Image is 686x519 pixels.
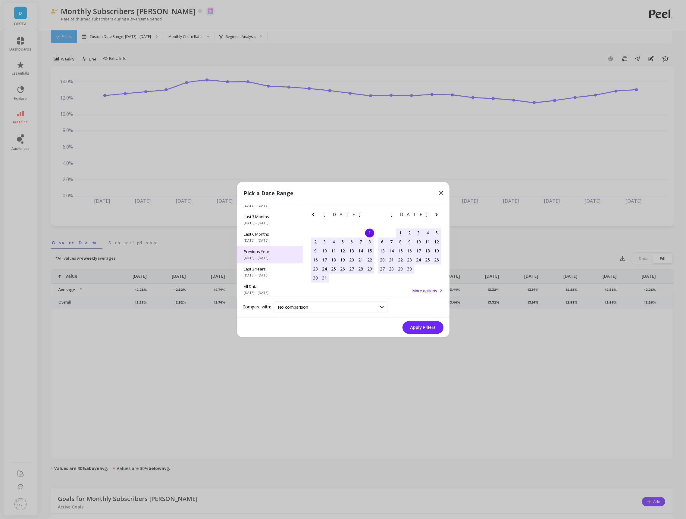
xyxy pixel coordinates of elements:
div: Choose Wednesday, March 5th, 2025 [338,237,347,246]
div: Choose Saturday, March 29th, 2025 [365,264,374,273]
div: Choose Wednesday, April 16th, 2025 [405,246,414,255]
div: Choose Tuesday, March 25th, 2025 [329,264,338,273]
span: [DATE] - [DATE] [244,203,296,208]
div: Choose Saturday, April 26th, 2025 [432,255,441,264]
div: Choose Saturday, March 15th, 2025 [365,246,374,255]
div: Choose Thursday, April 17th, 2025 [414,246,423,255]
div: Choose Tuesday, March 4th, 2025 [329,237,338,246]
div: Choose Monday, March 17th, 2025 [320,255,329,264]
button: Previous Month [310,211,319,221]
label: Compare with: [243,304,271,310]
div: Choose Tuesday, April 1st, 2025 [396,228,405,237]
div: Choose Sunday, April 6th, 2025 [378,237,387,246]
div: Choose Monday, March 10th, 2025 [320,246,329,255]
div: Choose Friday, March 28th, 2025 [356,264,365,273]
p: Pick a Date Range [244,189,294,197]
span: [DATE] - [DATE] [244,255,296,260]
div: Choose Saturday, April 19th, 2025 [432,246,441,255]
div: Choose Thursday, March 20th, 2025 [347,255,356,264]
div: Choose Sunday, April 27th, 2025 [378,264,387,273]
div: Choose Friday, March 7th, 2025 [356,237,365,246]
div: Choose Sunday, March 30th, 2025 [311,273,320,283]
span: All Data [244,284,296,289]
span: [DATE] - [DATE] [244,290,296,295]
div: Choose Friday, March 21st, 2025 [356,255,365,264]
span: [DATE] - [DATE] [244,221,296,225]
div: Choose Thursday, March 6th, 2025 [347,237,356,246]
div: Choose Wednesday, April 2nd, 2025 [405,228,414,237]
div: Choose Tuesday, April 22nd, 2025 [396,255,405,264]
div: Choose Wednesday, April 30th, 2025 [405,264,414,273]
div: Choose Thursday, April 3rd, 2025 [414,228,423,237]
div: Choose Saturday, April 12th, 2025 [432,237,441,246]
div: Choose Wednesday, March 26th, 2025 [338,264,347,273]
div: Choose Sunday, April 20th, 2025 [378,255,387,264]
div: Choose Friday, April 11th, 2025 [423,237,432,246]
div: Choose Wednesday, April 23rd, 2025 [405,255,414,264]
span: [DATE] - [DATE] [244,238,296,243]
div: Choose Saturday, March 1st, 2025 [365,228,374,237]
div: Choose Thursday, April 24th, 2025 [414,255,423,264]
div: Choose Sunday, April 13th, 2025 [378,246,387,255]
div: Choose Friday, April 4th, 2025 [423,228,432,237]
div: Choose Wednesday, March 12th, 2025 [338,246,347,255]
span: [DATE] [324,212,361,217]
button: Next Month [433,211,443,221]
div: Choose Monday, March 24th, 2025 [320,264,329,273]
div: Choose Tuesday, April 8th, 2025 [396,237,405,246]
div: Choose Monday, March 3rd, 2025 [320,237,329,246]
div: Choose Saturday, April 5th, 2025 [432,228,441,237]
div: Choose Saturday, March 22nd, 2025 [365,255,374,264]
div: Choose Thursday, March 27th, 2025 [347,264,356,273]
div: Choose Monday, April 7th, 2025 [387,237,396,246]
div: Choose Monday, April 14th, 2025 [387,246,396,255]
span: More options [413,288,437,293]
div: month 2025-03 [311,228,374,283]
div: Choose Friday, April 18th, 2025 [423,246,432,255]
span: No comparison [278,304,309,310]
div: Choose Tuesday, April 29th, 2025 [396,264,405,273]
div: Choose Thursday, March 13th, 2025 [347,246,356,255]
span: Last 3 Months [244,214,296,219]
div: Choose Sunday, March 23rd, 2025 [311,264,320,273]
div: Choose Sunday, March 16th, 2025 [311,255,320,264]
button: Apply Filters [403,321,443,334]
div: Choose Thursday, April 10th, 2025 [414,237,423,246]
div: Choose Monday, March 31st, 2025 [320,273,329,283]
span: Last 6 Months [244,231,296,237]
button: Next Month [366,211,375,221]
div: Choose Saturday, March 8th, 2025 [365,237,374,246]
div: month 2025-04 [378,228,441,273]
div: Choose Wednesday, March 19th, 2025 [338,255,347,264]
button: Previous Month [377,211,386,221]
span: Last 3 Years [244,266,296,272]
span: [DATE] [391,212,428,217]
div: Choose Friday, March 14th, 2025 [356,246,365,255]
div: Choose Sunday, March 9th, 2025 [311,246,320,255]
div: Choose Tuesday, March 11th, 2025 [329,246,338,255]
div: Choose Tuesday, March 18th, 2025 [329,255,338,264]
div: Choose Monday, April 28th, 2025 [387,264,396,273]
div: Choose Wednesday, April 9th, 2025 [405,237,414,246]
div: Choose Monday, April 21st, 2025 [387,255,396,264]
div: Choose Friday, April 25th, 2025 [423,255,432,264]
div: Choose Sunday, March 2nd, 2025 [311,237,320,246]
span: Previous Year [244,249,296,254]
span: [DATE] - [DATE] [244,273,296,278]
div: Choose Tuesday, April 15th, 2025 [396,246,405,255]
